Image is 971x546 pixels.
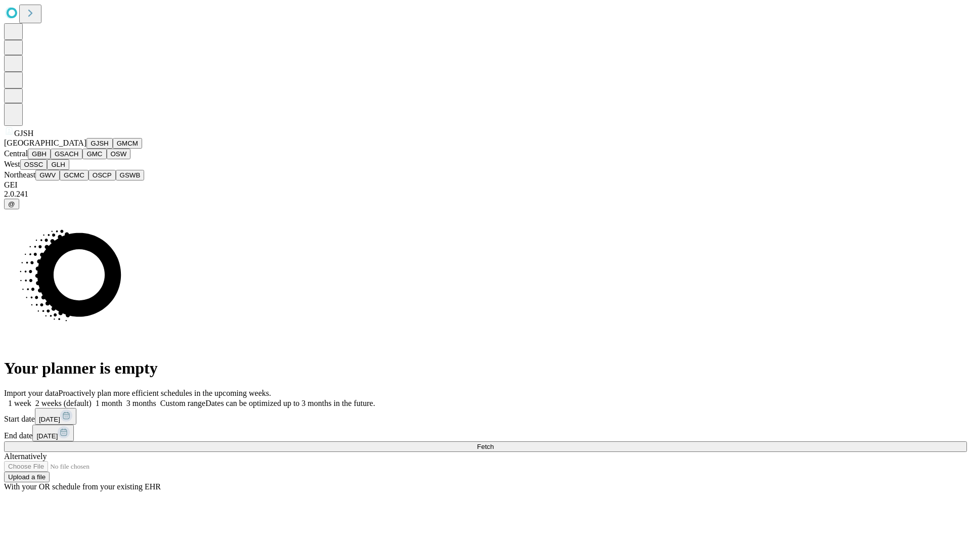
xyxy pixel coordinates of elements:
[8,399,31,407] span: 1 week
[4,149,28,158] span: Central
[35,408,76,425] button: [DATE]
[4,170,35,179] span: Northeast
[107,149,131,159] button: OSW
[20,159,48,170] button: OSSC
[36,432,58,440] span: [DATE]
[28,149,51,159] button: GBH
[4,408,967,425] div: Start date
[4,199,19,209] button: @
[4,425,967,441] div: End date
[14,129,33,138] span: GJSH
[4,359,967,378] h1: Your planner is empty
[4,190,967,199] div: 2.0.241
[39,416,60,423] span: [DATE]
[116,170,145,180] button: GSWB
[86,138,113,149] button: GJSH
[60,170,89,180] button: GCMC
[4,180,967,190] div: GEI
[4,472,50,482] button: Upload a file
[4,482,161,491] span: With your OR schedule from your existing EHR
[51,149,82,159] button: GSACH
[4,452,47,461] span: Alternatively
[59,389,271,397] span: Proactively plan more efficient schedules in the upcoming weeks.
[89,170,116,180] button: OSCP
[4,389,59,397] span: Import your data
[4,441,967,452] button: Fetch
[205,399,375,407] span: Dates can be optimized up to 3 months in the future.
[82,149,106,159] button: GMC
[4,139,86,147] span: [GEOGRAPHIC_DATA]
[35,399,92,407] span: 2 weeks (default)
[160,399,205,407] span: Custom range
[4,160,20,168] span: West
[8,200,15,208] span: @
[32,425,74,441] button: [DATE]
[96,399,122,407] span: 1 month
[35,170,60,180] button: GWV
[113,138,142,149] button: GMCM
[126,399,156,407] span: 3 months
[47,159,69,170] button: GLH
[477,443,494,450] span: Fetch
